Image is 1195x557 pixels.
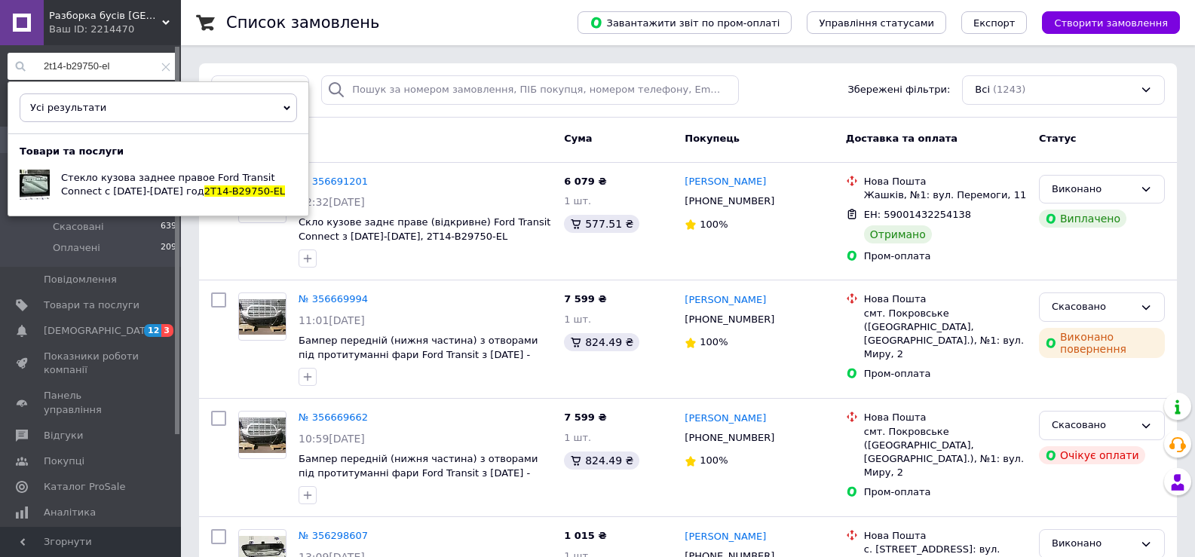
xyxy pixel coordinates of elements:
a: [PERSON_NAME] [685,293,766,308]
span: Покупці [44,454,84,468]
span: Оплачені [53,241,100,255]
a: Фото товару [238,411,286,459]
div: Пром-оплата [864,367,1027,381]
span: 7 599 ₴ [564,412,606,423]
a: Створити замовлення [1027,17,1180,28]
span: Статус [1039,133,1077,144]
span: ЕН: 59001432254138 [864,209,971,220]
span: Управління статусами [819,17,934,29]
div: 824.49 ₴ [564,333,639,351]
div: Нова Пошта [864,175,1027,188]
div: [PHONE_NUMBER] [682,428,777,448]
span: Усі результати [30,102,106,113]
span: 1 шт. [564,314,591,325]
div: 577.51 ₴ [564,215,639,233]
span: 1 шт. [564,195,591,207]
span: Стекло кузова заднее правое Ford Transit Connect с [DATE]-[DATE] год [61,172,275,197]
a: № 356691201 [299,176,368,187]
div: Отримано [864,225,932,243]
span: Створити замовлення [1054,17,1168,29]
div: [PHONE_NUMBER] [682,191,777,211]
div: [PHONE_NUMBER] [682,310,777,329]
a: № 356669994 [299,293,368,305]
span: 7 599 ₴ [564,293,606,305]
a: № 356298607 [299,530,368,541]
h1: Список замовлень [226,14,379,32]
a: Бампер передній (нижня частина) з отворами під протитуманні фари Ford Transit з [DATE] - [DATE], ... [299,335,538,374]
span: Показники роботи компанії [44,350,139,377]
span: Каталог ProSale [44,480,125,494]
div: Ваш ID: 2214470 [49,23,181,36]
span: 100% [700,454,728,466]
a: [PERSON_NAME] [685,530,766,544]
img: Фото товару [239,299,286,335]
button: Створити замовлення [1042,11,1180,34]
span: 3 [161,324,173,337]
div: Нова Пошта [864,529,1027,543]
div: Нова Пошта [864,292,1027,306]
span: Товари та послуги [44,298,139,312]
div: Нова Пошта [864,411,1027,424]
span: 100% [700,336,728,347]
div: Жашків, №1: вул. Перемоги, 11 [864,188,1027,202]
div: смт. Покровське ([GEOGRAPHIC_DATA], [GEOGRAPHIC_DATA].), №1: вул. Миру, 2 [864,425,1027,480]
span: 1 015 ₴ [564,530,606,541]
div: Виконано [1052,536,1134,552]
a: Скло кузове заднє праве (відкривне) Ford Transit Connect з [DATE]-[DATE], 2T14-B29750-EL [299,216,550,242]
span: Доставка та оплата [846,133,958,144]
span: Скасовані [53,220,104,234]
a: [PERSON_NAME] [685,412,766,426]
div: 824.49 ₴ [564,451,639,470]
button: Управління статусами [807,11,946,34]
input: Пошук [8,53,178,80]
span: Покупець [685,133,740,144]
div: Товари та послуги [8,145,135,158]
span: 10:59[DATE] [299,433,365,445]
span: 11:01[DATE] [299,314,365,326]
img: Фото товару [239,418,286,453]
span: Панель управління [44,389,139,416]
a: № 356669662 [299,412,368,423]
span: Всі [975,83,990,97]
div: Очікує оплати [1039,446,1145,464]
span: 100% [700,219,728,230]
button: Експорт [961,11,1028,34]
div: Виконано повернення [1039,328,1165,358]
button: Завантажити звіт по пром-оплаті [578,11,792,34]
div: Виплачено [1039,210,1126,228]
a: [PERSON_NAME] [685,175,766,189]
span: Збережені фільтри: [847,83,950,97]
span: Аналітика [44,506,96,519]
div: Пром-оплата [864,485,1027,499]
div: смт. Покровське ([GEOGRAPHIC_DATA], [GEOGRAPHIC_DATA].), №1: вул. Миру, 2 [864,307,1027,362]
span: Відгуки [44,429,83,442]
span: Експорт [973,17,1016,29]
span: (1243) [993,84,1025,95]
span: 1 шт. [564,432,591,443]
span: Разборка бусів Київ [49,9,162,23]
span: 12:32[DATE] [299,196,365,208]
span: Повідомлення [44,273,117,286]
span: 6 079 ₴ [564,176,606,187]
span: Cума [564,133,592,144]
div: Пром-оплата [864,249,1027,263]
input: Пошук за номером замовлення, ПІБ покупця, номером телефону, Email, номером накладної [321,75,738,105]
span: 12 [144,324,161,337]
span: 209 [161,241,176,255]
div: Скасовано [1052,418,1134,433]
span: 639 [161,220,176,234]
a: Бампер передній (нижня частина) з отворами під протитуманні фари Ford Transit з [DATE] - [DATE], ... [299,453,538,492]
span: Завантажити звіт по пром-оплаті [590,16,780,29]
div: Виконано [1052,182,1134,197]
a: Фото товару [238,292,286,341]
div: Скасовано [1052,299,1134,315]
span: [DEMOGRAPHIC_DATA] [44,324,155,338]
